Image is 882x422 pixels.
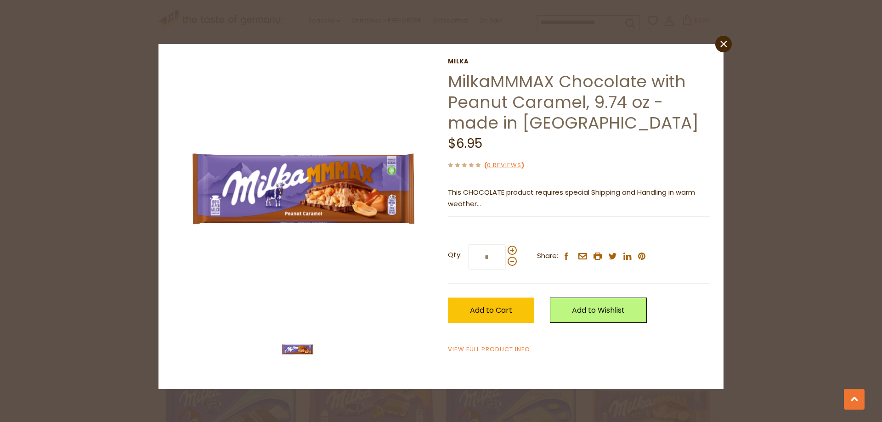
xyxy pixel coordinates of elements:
[484,161,524,169] span: ( )
[172,58,435,320] img: Milka MMMAX Peanut Caramel
[448,345,530,354] a: View Full Product Info
[448,58,710,65] a: Milka
[487,161,521,170] a: 0 Reviews
[537,250,558,262] span: Share:
[550,298,647,323] a: Add to Wishlist
[279,331,316,368] img: Milka MMMAX Peanut Caramel
[448,187,710,210] p: This CHOCOLATE product requires special Shipping and Handling in warm weather
[448,135,482,152] span: $6.95
[448,298,534,323] button: Add to Cart
[448,70,699,135] a: MilkaMMMAX Chocolate with Peanut Caramel, 9.74 oz - made in [GEOGRAPHIC_DATA]
[470,305,512,315] span: Add to Cart
[468,244,506,270] input: Qty:
[448,249,462,261] strong: Qty:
